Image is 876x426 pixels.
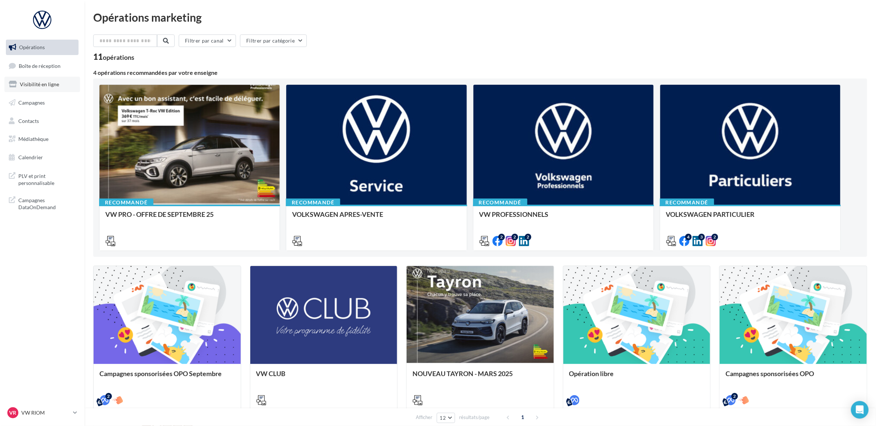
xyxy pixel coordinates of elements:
div: NOUVEAU TAYRON - MARS 2025 [412,370,548,385]
div: 11 [93,53,134,61]
span: Médiathèque [18,136,48,142]
button: Filtrer par catégorie [240,34,307,47]
button: Filtrer par canal [179,34,236,47]
span: Visibilité en ligne [20,81,59,87]
a: Opérations [4,40,80,55]
button: 12 [437,413,455,423]
p: VW RIOM [21,409,70,416]
div: opérations [103,54,134,61]
span: Campagnes DataOnDemand [18,195,76,211]
span: Opérations [19,44,45,50]
a: Médiathèque [4,131,80,147]
a: Visibilité en ligne [4,77,80,92]
span: Calendrier [18,154,43,160]
div: 4 [685,234,692,240]
span: 12 [440,415,446,421]
div: 3 [698,234,705,240]
a: VR VW RIOM [6,406,79,420]
span: Contacts [18,117,39,124]
span: VR [10,409,17,416]
div: 2 [712,234,718,240]
span: résultats/page [459,414,490,421]
a: PLV et print personnalisable [4,168,80,190]
div: VW CLUB [256,370,392,385]
a: Campagnes [4,95,80,110]
div: 2 [731,393,738,400]
div: Recommandé [286,199,340,207]
a: Contacts [4,113,80,129]
div: 2 [525,234,531,240]
div: Recommandé [473,199,527,207]
div: Open Intercom Messenger [851,401,869,419]
span: Campagnes [18,99,45,106]
span: Afficher [416,414,433,421]
div: VW PROFESSIONNELS [479,211,648,225]
div: Opération libre [569,370,705,385]
div: VOLKSWAGEN APRES-VENTE [292,211,461,225]
div: 2 [512,234,518,240]
div: Campagnes sponsorisées OPO [726,370,861,385]
div: Recommandé [660,199,714,207]
div: Recommandé [99,199,153,207]
span: 1 [517,411,528,423]
span: Boîte de réception [19,62,61,69]
div: VW PRO - OFFRE DE SEPTEMBRE 25 [105,211,274,225]
div: 2 [498,234,505,240]
a: Calendrier [4,150,80,165]
div: VOLKSWAGEN PARTICULIER [666,211,835,225]
div: 4 opérations recommandées par votre enseigne [93,70,867,76]
div: Opérations marketing [93,12,867,23]
span: PLV et print personnalisable [18,171,76,187]
a: Campagnes DataOnDemand [4,192,80,214]
div: 2 [105,393,112,400]
div: Campagnes sponsorisées OPO Septembre [99,370,235,385]
a: Boîte de réception [4,58,80,74]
